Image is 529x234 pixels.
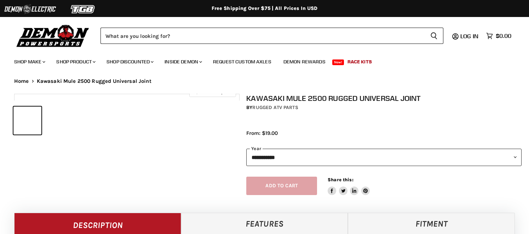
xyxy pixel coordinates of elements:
span: New! [332,59,344,65]
img: Demon Powersports [14,23,92,48]
a: $0.00 [483,31,515,41]
span: Share this: [328,177,353,182]
button: IMAGE thumbnail [13,107,41,135]
div: by [246,104,522,112]
a: Shop Product [51,55,100,69]
a: Description [14,213,181,234]
a: Inside Demon [159,55,206,69]
select: year [246,149,522,166]
span: From: $19.00 [246,130,278,136]
a: Shop Discounted [101,55,158,69]
a: Rugged ATV Parts [252,104,298,110]
span: $0.00 [496,33,511,39]
a: Home [14,78,29,84]
img: Demon Electric Logo 2 [4,2,57,16]
a: Request Custom Axles [208,55,277,69]
h1: Kawasaki Mule 2500 Rugged Universal Joint [246,94,522,103]
a: Log in [457,33,483,39]
span: Log in [460,33,478,40]
ul: Main menu [9,52,510,69]
a: Features [181,213,348,234]
button: Search [425,28,443,44]
a: Demon Rewards [278,55,331,69]
form: Product [100,28,443,44]
a: Shop Make [9,55,50,69]
input: Search [100,28,425,44]
a: Race Kits [342,55,377,69]
span: Kawasaki Mule 2500 Rugged Universal Joint [37,78,151,84]
a: Fitment [348,213,515,234]
span: Click to expand [193,89,232,95]
img: TGB Logo 2 [57,2,110,16]
aside: Share this: [328,177,370,195]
